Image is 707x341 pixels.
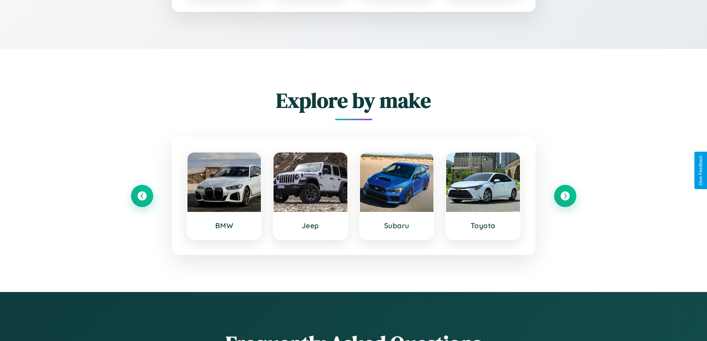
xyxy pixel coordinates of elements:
[281,221,340,230] h3: Jeep
[195,221,254,230] h3: BMW
[367,221,426,230] h3: Subaru
[454,221,513,230] h3: Toyota
[698,155,703,186] div: Give Feedback
[131,86,576,115] h2: Explore by make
